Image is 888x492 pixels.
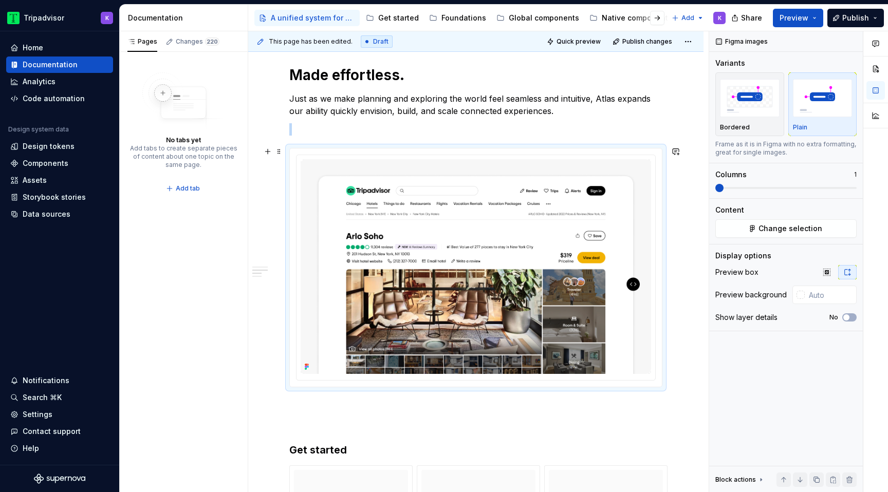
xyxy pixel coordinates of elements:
div: Block actions [715,476,756,484]
a: Home [6,40,113,56]
button: Publish [827,9,884,27]
button: Search ⌘K [6,389,113,406]
div: Documentation [23,60,78,70]
label: No [829,313,838,321]
div: Preview box [715,267,758,277]
h3: Get started [289,443,662,457]
input: Auto [805,286,857,304]
div: Storybook stories [23,192,86,202]
div: Content [715,205,744,215]
div: A unified system for every journey. [271,13,356,23]
div: No tabs yet [166,136,201,144]
p: Just as we make planning and exploring the world feel seamless and intuitive, Atlas expands our a... [289,92,662,117]
div: Columns [715,169,747,180]
button: Preview [773,9,823,27]
a: Native components [585,10,676,26]
div: Settings [23,409,52,420]
span: This page has been edited. [269,37,353,46]
div: K [105,14,109,22]
a: Global components [492,10,583,26]
button: Contact support [6,423,113,440]
div: Get started [378,13,419,23]
div: Design tokens [23,141,75,152]
svg: Supernova Logo [34,474,85,484]
div: Preview background [715,290,787,300]
div: Foundations [441,13,486,23]
span: Publish changes [622,37,672,46]
span: 220 [205,37,219,46]
div: Data sources [23,209,70,219]
div: Pages [127,37,157,46]
button: Change selection [715,219,857,238]
span: Quick preview [557,37,601,46]
span: Add [681,14,694,22]
div: Add tabs to create separate pieces of content about one topic on the same page. [129,144,237,169]
a: Documentation [6,56,113,73]
div: Tripadvisor [24,13,64,23]
a: Get started [362,10,423,26]
div: Code automation [23,93,85,104]
div: Notifications [23,375,69,386]
div: Native components [602,13,672,23]
span: Draft [373,37,388,46]
div: Documentation [128,13,244,23]
button: Publish changes [609,34,677,49]
a: Design tokens [6,138,113,155]
button: Quick preview [544,34,605,49]
div: Components [23,158,68,168]
img: 0ed0e8b8-9446-497d-bad0-376821b19aa5.png [7,12,20,24]
a: Analytics [6,73,113,90]
div: Design system data [8,125,69,134]
button: Add [669,11,707,25]
a: Foundations [425,10,490,26]
div: Analytics [23,77,55,87]
span: Preview [780,13,808,23]
a: Data sources [6,206,113,222]
div: K [718,14,721,22]
button: TripadvisorK [2,7,117,29]
span: Share [741,13,762,23]
a: Components [6,155,113,172]
a: Settings [6,406,113,423]
p: 1 [854,171,857,179]
button: placeholderBordered [715,72,784,136]
button: Notifications [6,372,113,389]
div: Page tree [254,8,667,28]
div: Home [23,43,43,53]
button: placeholderPlain [788,72,857,136]
a: Code automation [6,90,113,107]
button: Help [6,440,113,457]
img: placeholder [720,79,780,117]
span: Change selection [758,223,822,234]
p: Plain [793,123,807,131]
div: Display options [715,251,771,261]
p: Bordered [720,123,750,131]
button: Add tab [163,181,205,196]
div: Changes [176,37,219,46]
div: Variants [715,58,745,68]
div: Show layer details [715,312,778,323]
div: Block actions [715,472,765,487]
h1: Made effortless. [289,66,662,84]
div: Global components [509,13,579,23]
img: placeholder [793,79,853,117]
button: Share [726,9,769,27]
a: Storybook stories [6,189,113,205]
a: A unified system for every journey. [254,10,360,26]
div: Help [23,443,39,453]
div: Contact support [23,426,81,437]
div: Search ⌘K [23,392,62,403]
div: Frame as it is in Figma with no extra formatting, great for single images. [715,140,857,157]
span: Add tab [176,184,200,193]
span: Publish [842,13,869,23]
a: Assets [6,172,113,188]
div: Assets [23,175,47,185]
